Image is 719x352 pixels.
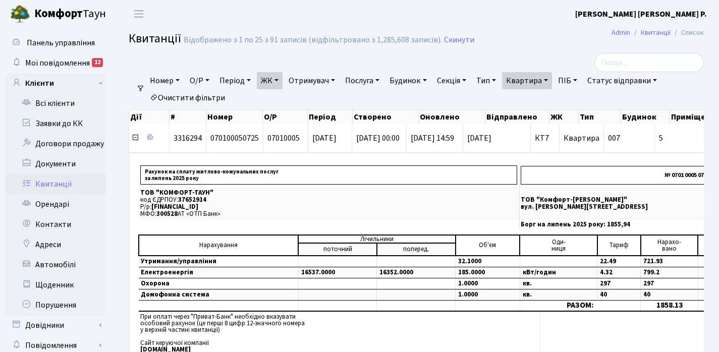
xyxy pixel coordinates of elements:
td: 297 [597,278,641,289]
b: Комфорт [34,6,83,22]
span: [DATE] 14:59 [411,133,454,144]
a: Всі клієнти [5,93,106,113]
a: Орендарі [5,194,106,214]
td: Утримання/управління [139,256,298,267]
input: Пошук... [594,53,704,72]
td: 721.93 [641,256,698,267]
td: Об'єм [456,235,520,256]
td: 40 [597,289,641,301]
a: Заявки до КК [5,113,106,134]
span: 3316294 [174,133,202,144]
td: Охорона [139,278,298,289]
span: 007 [608,133,620,144]
a: ЖК [257,72,283,89]
a: Період [215,72,255,89]
td: Нарахо- вано [641,235,698,256]
td: поперед. [377,243,456,256]
a: Автомобілі [5,255,106,275]
a: Щоденник [5,275,106,295]
p: ТОВ "КОМФОРТ-ТАУН" [140,190,517,196]
td: 32.1000 [456,256,520,267]
span: Панель управління [27,37,95,48]
a: Порушення [5,295,106,315]
a: Admin [612,27,630,38]
a: Тип [472,72,500,89]
a: [PERSON_NAME] [PERSON_NAME] Р. [575,8,707,20]
td: 1.0000 [456,289,520,301]
td: кВт/годин [520,267,597,278]
span: 07010005 [267,133,300,144]
th: ЖК [549,110,579,124]
button: Переключити навігацію [126,6,151,22]
a: Отримувач [285,72,339,89]
td: 1.0000 [456,278,520,289]
span: Таун [34,6,106,23]
span: 300528 [156,209,178,218]
th: Період [308,110,353,124]
span: [DATE] [312,133,337,144]
th: Будинок [621,110,670,124]
p: Р/р: [140,204,517,210]
td: Оди- ниця [520,235,597,256]
span: [DATE] 00:00 [356,133,400,144]
span: Квартира [564,133,599,144]
nav: breadcrumb [596,22,719,43]
span: [FINANCIAL_ID] [151,202,198,211]
td: Тариф [597,235,641,256]
div: Відображено з 1 по 25 з 91 записів (відфільтровано з 1,285,608 записів). [184,35,442,45]
td: Електроенергія [139,267,298,278]
a: Контакти [5,214,106,234]
th: Дії [129,110,170,124]
th: Створено [353,110,419,124]
a: Скинути [444,35,474,45]
div: 12 [92,58,103,67]
a: Мої повідомлення12 [5,53,106,73]
td: Домофонна система [139,289,298,301]
th: Відправлено [485,110,550,124]
img: logo.png [10,4,30,24]
td: Лічильники [298,235,455,243]
td: 4.32 [597,267,641,278]
a: Клієнти [5,73,106,93]
td: 297 [641,278,698,289]
th: Номер [206,110,263,124]
span: КТ7 [535,134,555,142]
a: Довідники [5,315,106,335]
td: 799.2 [641,267,698,278]
b: [PERSON_NAME] [PERSON_NAME] Р. [575,9,707,20]
p: МФО: АТ «ОТП Банк» [140,211,517,217]
td: Нарахування [139,235,298,256]
a: Послуга [341,72,383,89]
a: Очистити фільтри [146,89,229,106]
td: 22.49 [597,256,641,267]
a: Документи [5,154,106,174]
a: Квитанції [5,174,106,194]
a: Квитанції [641,27,671,38]
td: поточний [298,243,377,256]
a: Адреси [5,234,106,255]
td: 16352.0000 [377,267,456,278]
a: Будинок [385,72,430,89]
th: # [170,110,206,124]
span: [DATE] [467,134,526,142]
td: кв. [520,289,597,301]
a: Квартира [502,72,552,89]
a: Секція [433,72,470,89]
li: Список [671,27,704,38]
th: Оновлено [419,110,485,124]
span: 5 [659,134,716,142]
td: 16537.0000 [298,267,377,278]
a: Статус відправки [583,72,661,89]
span: 070100050725 [210,133,259,144]
p: Рахунок на сплату житлово-комунальних послуг за липень 2025 року [140,165,517,185]
a: О/Р [186,72,213,89]
span: Мої повідомлення [25,57,90,69]
a: Панель управління [5,33,106,53]
td: 185.0000 [456,267,520,278]
a: Договори продажу [5,134,106,154]
a: Номер [146,72,184,89]
td: 40 [641,289,698,301]
span: Квитанції [129,30,181,47]
th: Тип [579,110,621,124]
span: 37652914 [178,195,206,204]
